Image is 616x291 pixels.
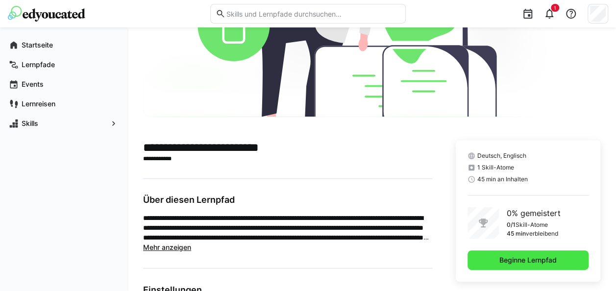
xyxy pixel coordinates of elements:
[507,230,526,238] p: 45 min
[554,5,556,11] span: 1
[498,255,558,265] span: Beginne Lernpfad
[477,175,528,183] span: 45 min an Inhalten
[468,250,589,270] button: Beginne Lernpfad
[526,230,558,238] p: verbleibend
[507,207,561,219] p: 0% gemeistert
[225,9,400,18] input: Skills und Lernpfade durchsuchen…
[143,243,191,251] span: Mehr anzeigen
[477,164,514,171] span: 1 Skill-Atome
[516,221,548,229] p: Skill-Atome
[477,152,526,160] span: Deutsch, Englisch
[507,221,516,229] p: 0/1
[143,194,432,205] h3: Über diesen Lernpfad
